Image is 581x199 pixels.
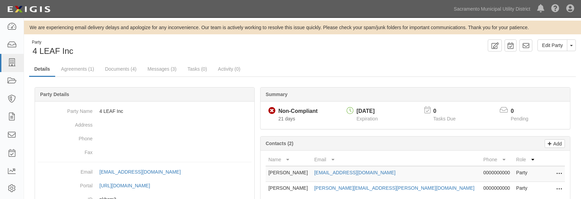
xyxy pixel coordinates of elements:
div: We are experiencing email delivery delays and apologize for any inconvenience. Our team is active... [24,24,581,31]
a: Sacramento Municipal Utility District [450,2,534,16]
div: Party [32,39,73,45]
div: 4 LEAF Inc [29,39,298,57]
p: 0 [511,107,537,115]
span: Expiration [356,116,378,121]
td: Party [513,166,537,182]
div: Non-Compliant [278,107,318,115]
dt: Email [38,165,93,175]
span: Pending [511,116,528,121]
p: 0 [433,107,464,115]
dt: Fax [38,145,93,156]
a: [EMAIL_ADDRESS][DOMAIN_NAME] [314,170,396,175]
td: Party [513,182,537,197]
a: [PERSON_NAME][EMAIL_ADDRESS][PERSON_NAME][DOMAIN_NAME] [314,185,475,191]
div: [EMAIL_ADDRESS][DOMAIN_NAME] [99,168,181,175]
dt: Party Name [38,104,93,115]
th: Email [312,153,481,166]
a: Agreements (1) [56,62,99,76]
a: Add [545,139,565,148]
th: Phone [481,153,513,166]
a: Activity (0) [213,62,245,76]
a: Edit Party [537,39,567,51]
td: 0000000000 [481,182,513,197]
a: Details [29,62,55,77]
td: [PERSON_NAME] [266,166,312,182]
a: Messages (3) [142,62,182,76]
a: [EMAIL_ADDRESS][DOMAIN_NAME] [99,169,188,175]
img: logo-5460c22ac91f19d4615b14bd174203de0afe785f0fc80cf4dbbc73dc1793850b.png [5,3,52,15]
a: Documents (4) [100,62,142,76]
td: [PERSON_NAME] [266,182,312,197]
dd: 4 LEAF Inc [38,104,252,118]
i: Help Center - Complianz [551,5,559,13]
b: Party Details [40,92,69,97]
dt: Phone [38,132,93,142]
div: [DATE] [356,107,378,115]
b: Contacts (2) [266,141,293,146]
dt: Address [38,118,93,128]
th: Role [513,153,537,166]
td: 0000000000 [481,166,513,182]
th: Name [266,153,312,166]
p: Add [552,140,562,148]
span: Since 08/13/2025 [278,116,295,121]
b: Summary [266,92,288,97]
span: 4 LEAF Inc [33,46,73,56]
span: Tasks Due [433,116,456,121]
dt: Portal [38,179,93,189]
a: [URL][DOMAIN_NAME] [99,183,158,188]
a: Tasks (0) [182,62,212,76]
i: Non-Compliant [268,107,276,115]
